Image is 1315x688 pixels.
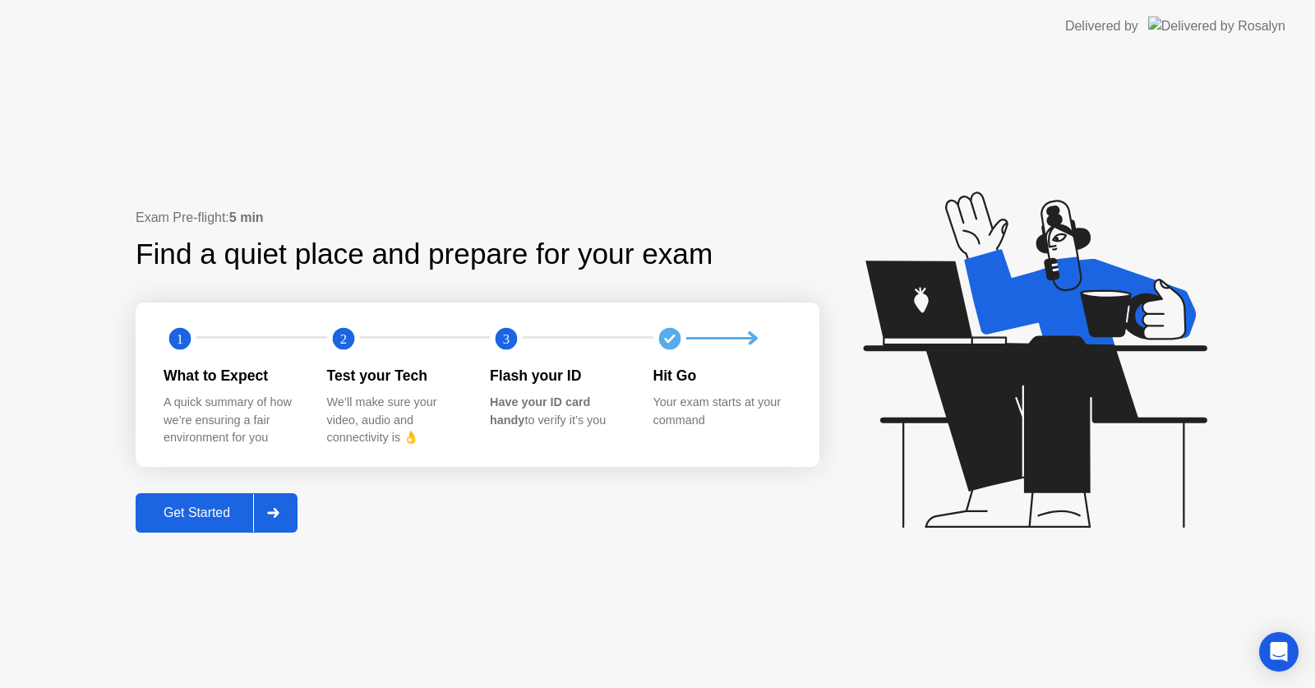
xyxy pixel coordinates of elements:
button: Get Started [136,493,298,533]
div: Delivered by [1065,16,1138,36]
div: What to Expect [164,365,301,386]
img: Delivered by Rosalyn [1148,16,1285,35]
div: Get Started [141,506,253,520]
div: Hit Go [653,365,791,386]
text: 2 [339,330,346,346]
div: A quick summary of how we’re ensuring a fair environment for you [164,394,301,447]
div: Open Intercom Messenger [1259,632,1299,672]
div: Exam Pre-flight: [136,208,819,228]
div: to verify it’s you [490,394,627,429]
div: Flash your ID [490,365,627,386]
div: Find a quiet place and prepare for your exam [136,233,715,276]
b: 5 min [229,210,264,224]
div: We’ll make sure your video, audio and connectivity is 👌 [327,394,464,447]
text: 1 [177,330,183,346]
div: Your exam starts at your command [653,394,791,429]
text: 3 [503,330,510,346]
b: Have your ID card handy [490,395,590,427]
div: Test your Tech [327,365,464,386]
